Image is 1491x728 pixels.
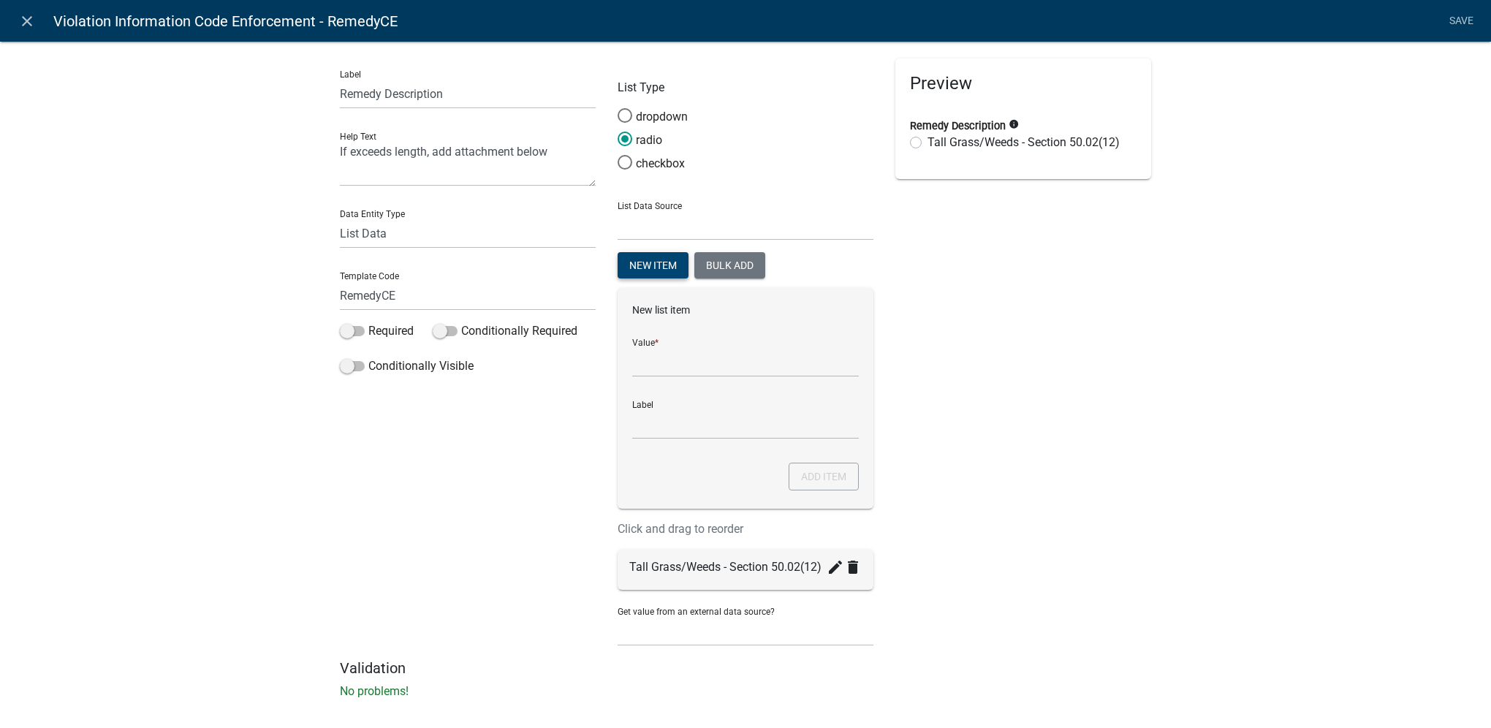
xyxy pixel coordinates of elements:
[629,558,862,576] div: Tall Grass/Weeds - Section 50.02(12)
[618,155,685,172] label: checkbox
[844,558,862,576] i: delete
[1009,119,1019,129] i: info
[340,683,1151,700] p: No problems!
[618,108,688,126] label: dropdown
[433,322,577,340] label: Conditionally Required
[340,659,1151,677] h5: Validation
[618,132,662,149] label: radio
[927,134,1120,151] label: Tall Grass/Weeds - Section 50.02(12)
[632,303,859,318] p: New list item
[618,79,873,96] p: List Type
[618,252,688,278] button: New item
[789,463,859,490] button: Add item
[53,7,398,36] span: Violation Information Code Enforcement - RemedyCE
[18,12,36,30] i: close
[694,252,765,278] button: Bulk add
[618,520,873,538] p: Click and drag to reorder
[827,558,844,576] i: create
[340,322,414,340] label: Required
[910,121,1006,132] label: Remedy Description
[910,73,1137,94] h5: Preview
[340,357,474,375] label: Conditionally Visible
[1443,7,1479,35] a: Save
